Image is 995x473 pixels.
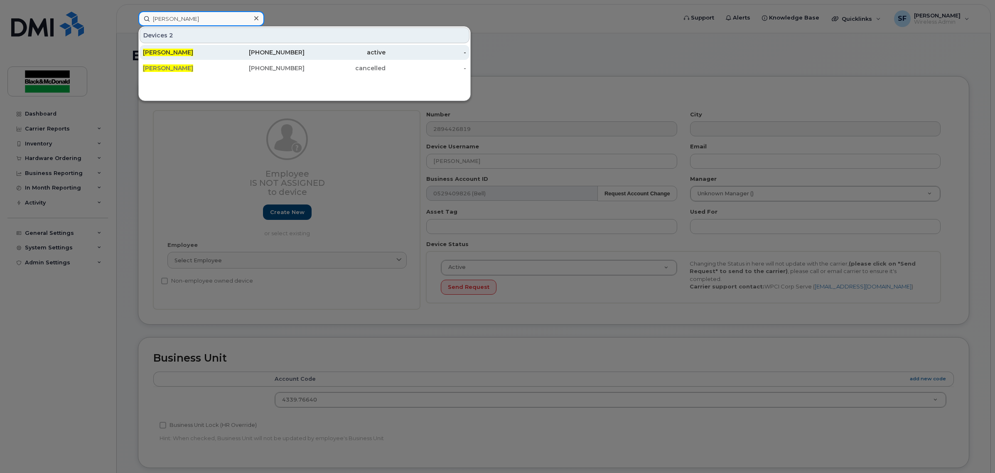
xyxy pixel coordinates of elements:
div: Devices [140,27,469,43]
div: active [305,48,386,57]
div: [PHONE_NUMBER] [224,48,305,57]
div: cancelled [305,64,386,72]
div: - [386,64,467,72]
a: [PERSON_NAME][PHONE_NUMBER]active- [140,45,469,60]
span: 2 [169,31,173,39]
span: [PERSON_NAME] [143,49,193,56]
span: [PERSON_NAME] [143,64,193,72]
a: [PERSON_NAME][PHONE_NUMBER]cancelled- [140,61,469,76]
div: [PHONE_NUMBER] [224,64,305,72]
div: - [386,48,467,57]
